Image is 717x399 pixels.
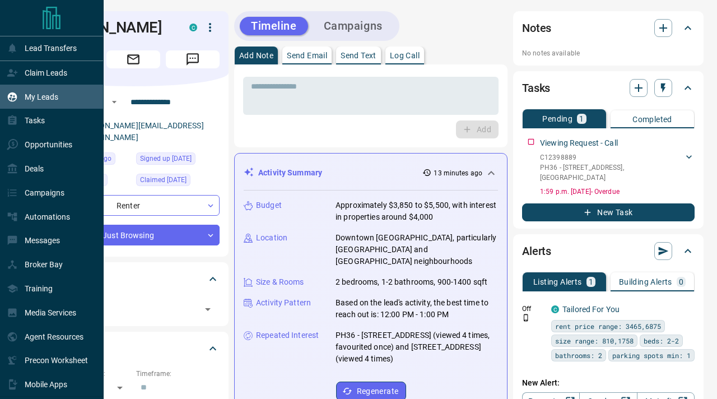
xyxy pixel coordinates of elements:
button: Open [108,95,121,109]
p: Log Call [390,52,420,59]
p: Add Note [239,52,273,59]
h2: Alerts [522,242,551,260]
p: C12398889 [540,152,683,163]
div: C12398889PH36 - [STREET_ADDRESS],[GEOGRAPHIC_DATA] [540,150,695,185]
button: Open [200,301,216,317]
p: Completed [632,115,672,123]
div: Just Browsing [47,225,220,245]
p: Send Text [341,52,376,59]
h1: [PERSON_NAME] [47,18,173,36]
p: Viewing Request - Call [540,137,618,149]
p: Budget [256,199,282,211]
p: Downtown [GEOGRAPHIC_DATA], particularly [GEOGRAPHIC_DATA] and [GEOGRAPHIC_DATA] neighbourhoods [336,232,498,267]
p: New Alert: [522,377,695,389]
p: 13 minutes ago [434,168,482,178]
p: Pending [542,115,572,123]
div: Wed Apr 07 2021 [136,174,220,189]
p: Activity Pattern [256,297,311,309]
p: 2 bedrooms, 1-2 bathrooms, 900-1400 sqft [336,276,487,288]
div: condos.ca [189,24,197,31]
p: PH36 - [STREET_ADDRESS] , [GEOGRAPHIC_DATA] [540,163,683,183]
span: size range: 810,1758 [555,335,634,346]
p: Activity Summary [258,167,322,179]
button: Campaigns [313,17,394,35]
h2: Notes [522,19,551,37]
p: Repeated Interest [256,330,319,341]
span: rent price range: 3465,6875 [555,321,661,332]
p: 0 [679,278,683,286]
p: Timeframe: [136,369,220,379]
p: Based on the lead's activity, the best time to reach out is: 12:00 PM - 1:00 PM [336,297,498,321]
div: Alerts [522,238,695,265]
p: Approximately $3,850 to $5,500, with interest in properties around $4,000 [336,199,498,223]
p: 1 [579,115,584,123]
div: Notes [522,15,695,41]
span: Message [166,50,220,68]
p: 1 [589,278,593,286]
div: Activity Summary13 minutes ago [244,163,498,183]
span: bathrooms: 2 [555,350,602,361]
div: Tags [47,266,220,293]
span: Signed up [DATE] [140,153,192,164]
div: Mon Apr 05 2021 [136,152,220,168]
span: parking spots min: 1 [612,350,691,361]
p: Location [256,232,287,244]
p: No notes available [522,48,695,58]
div: Renter [47,195,220,216]
p: PH36 - [STREET_ADDRESS] (viewed 4 times, favourited once) and [STREET_ADDRESS] (viewed 4 times) [336,330,498,365]
p: Building Alerts [619,278,672,286]
button: New Task [522,203,695,221]
span: Claimed [DATE] [140,174,187,185]
p: Listing Alerts [533,278,582,286]
h2: Tasks [522,79,550,97]
p: Size & Rooms [256,276,304,288]
svg: Push Notification Only [522,314,530,322]
span: beds: 2-2 [644,335,679,346]
div: Criteria [47,335,220,362]
a: [PERSON_NAME][EMAIL_ADDRESS][DOMAIN_NAME] [77,121,204,142]
div: condos.ca [551,305,559,313]
div: Tasks [522,75,695,101]
p: 1:59 p.m. [DATE] - Overdue [540,187,695,197]
span: Email [106,50,160,68]
button: Timeline [240,17,308,35]
a: Tailored For You [562,305,620,314]
p: Off [522,304,544,314]
p: Send Email [287,52,327,59]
